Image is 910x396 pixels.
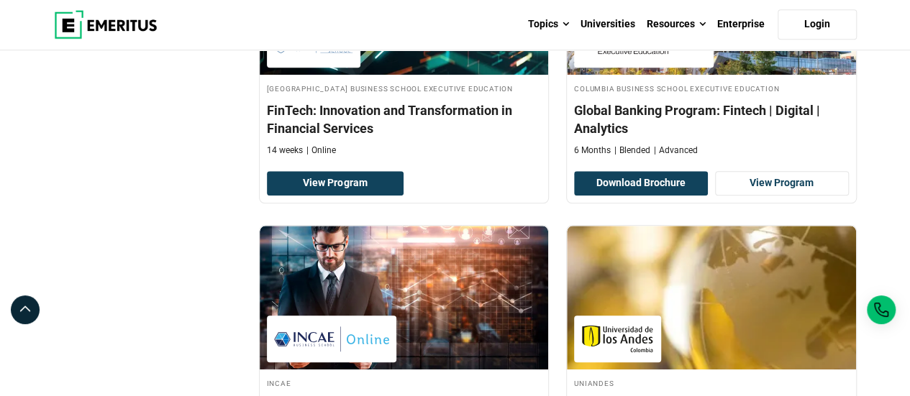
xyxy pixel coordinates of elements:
button: Download Brochure [574,171,708,195]
img: Uniandes [581,323,654,355]
h4: Uniandes [574,377,849,389]
h4: FinTech: Innovation and Transformation in Financial Services [267,101,542,137]
a: Login [778,9,857,40]
p: Advanced [654,144,698,157]
a: View Program [267,171,404,195]
a: View Program [715,171,849,195]
h4: Columbia Business School Executive Education [574,82,849,94]
p: 14 weeks [267,144,303,157]
p: 6 Months [574,144,611,157]
p: Blended [614,144,650,157]
h4: [GEOGRAPHIC_DATA] Business School Executive Education [267,82,542,94]
img: Estrategias Financieras en la Era Digital: Fintech, IA y Blockchain | Online Finance Course [260,226,549,369]
h4: INCAE [267,377,542,389]
img: INCAE [274,323,389,355]
p: Online [306,144,336,157]
h4: Global Banking Program: Fintech | Digital | Analytics [574,101,849,137]
img: Introducción al Fintech y su impacto | Online Technology Course [567,226,856,369]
